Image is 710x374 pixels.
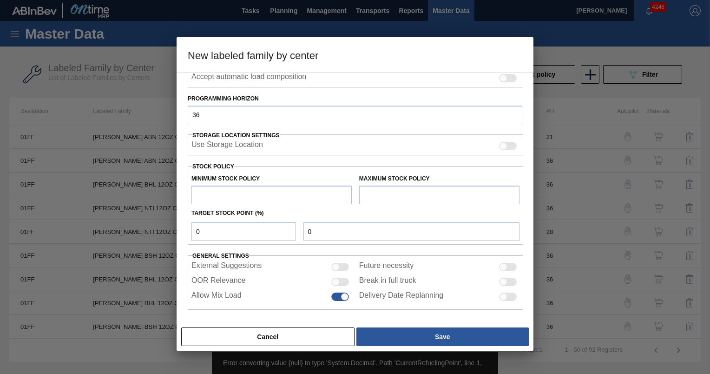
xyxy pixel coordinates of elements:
label: Break in full truck [359,276,416,287]
span: Storage Location Settings [192,132,280,139]
label: OOR Relevance [191,276,246,287]
label: External Suggestions [191,261,262,273]
label: Programming Horizon [188,92,522,106]
button: Cancel [181,327,355,346]
label: Stock Policy [192,163,234,170]
label: Allow Mix Load [191,291,242,302]
label: Accept automatic load composition [191,73,306,84]
button: Save [356,327,529,346]
label: Maximum Stock Policy [359,175,430,182]
label: Target Stock Point (%) [191,210,264,216]
label: When enabled, the system will display stocks from different storage locations. [191,140,263,152]
label: Future necessity [359,261,414,273]
label: Delivery Date Replanning [359,291,443,302]
span: General settings [192,253,249,259]
label: Minimum Stock Policy [191,175,260,182]
h3: New labeled family by center [177,37,533,73]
